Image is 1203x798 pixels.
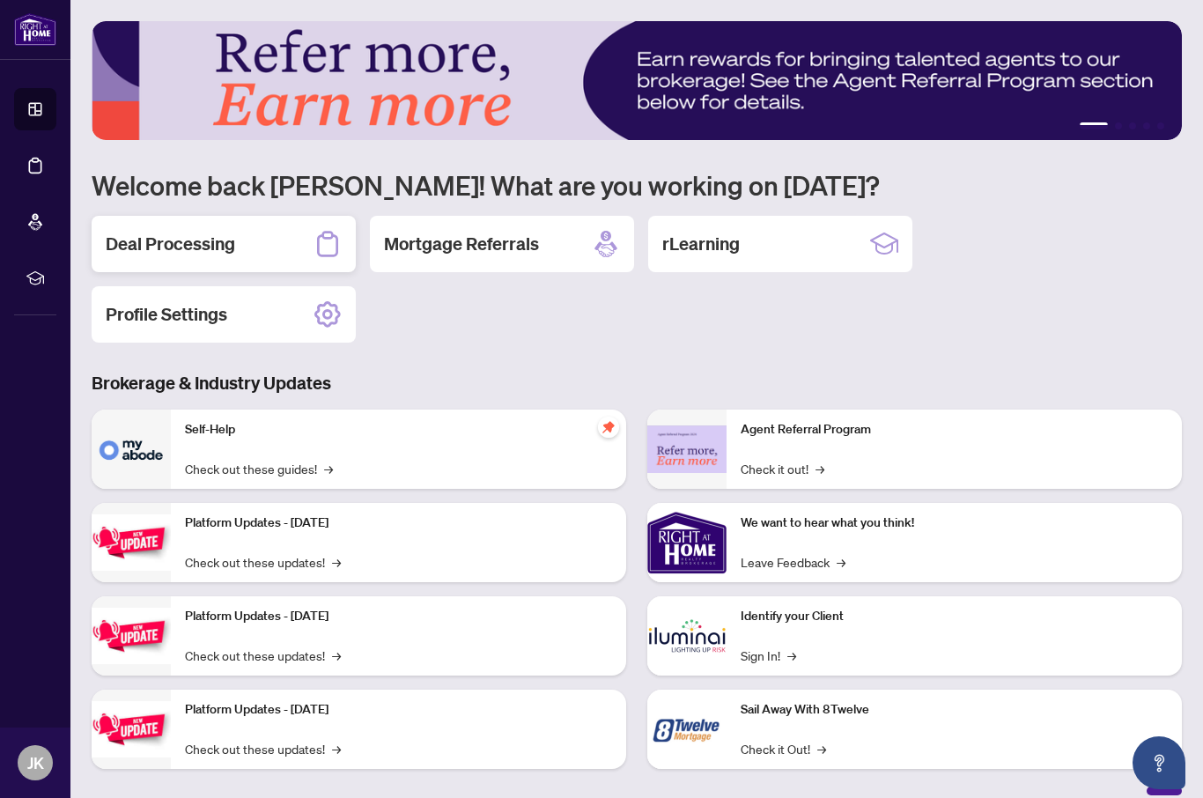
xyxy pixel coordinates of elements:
a: Sign In!→ [741,646,796,665]
span: → [332,646,341,665]
img: Platform Updates - July 21, 2025 [92,514,171,570]
p: Agent Referral Program [741,420,1168,440]
img: Self-Help [92,410,171,489]
span: → [324,459,333,478]
p: Self-Help [185,420,612,440]
button: Open asap [1133,736,1185,789]
p: Sail Away With 8Twelve [741,700,1168,720]
h2: Deal Processing [106,232,235,256]
img: Agent Referral Program [647,425,727,474]
a: Check out these updates!→ [185,646,341,665]
p: Platform Updates - [DATE] [185,514,612,533]
span: JK [27,750,44,775]
a: Check out these updates!→ [185,739,341,758]
span: → [332,739,341,758]
a: Check it out!→ [741,459,824,478]
p: We want to hear what you think! [741,514,1168,533]
h2: rLearning [662,232,740,256]
a: Leave Feedback→ [741,552,845,572]
a: Check it Out!→ [741,739,826,758]
img: We want to hear what you think! [647,503,727,582]
a: Check out these guides!→ [185,459,333,478]
button: 3 [1129,122,1136,129]
img: logo [14,13,56,46]
img: Sail Away With 8Twelve [647,690,727,769]
p: Platform Updates - [DATE] [185,700,612,720]
span: → [332,552,341,572]
button: 5 [1157,122,1164,129]
span: → [837,552,845,572]
p: Platform Updates - [DATE] [185,607,612,626]
span: pushpin [598,417,619,438]
a: Check out these updates!→ [185,552,341,572]
img: Identify your Client [647,596,727,676]
h1: Welcome back [PERSON_NAME]! What are you working on [DATE]? [92,168,1182,202]
h2: Profile Settings [106,302,227,327]
p: Identify your Client [741,607,1168,626]
button: 4 [1143,122,1150,129]
button: 2 [1115,122,1122,129]
h2: Mortgage Referrals [384,232,539,256]
span: → [816,459,824,478]
h3: Brokerage & Industry Updates [92,371,1182,395]
img: Platform Updates - June 23, 2025 [92,701,171,757]
img: Slide 0 [92,21,1182,140]
span: → [817,739,826,758]
img: Platform Updates - July 8, 2025 [92,608,171,663]
button: 1 [1080,122,1108,129]
span: → [787,646,796,665]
